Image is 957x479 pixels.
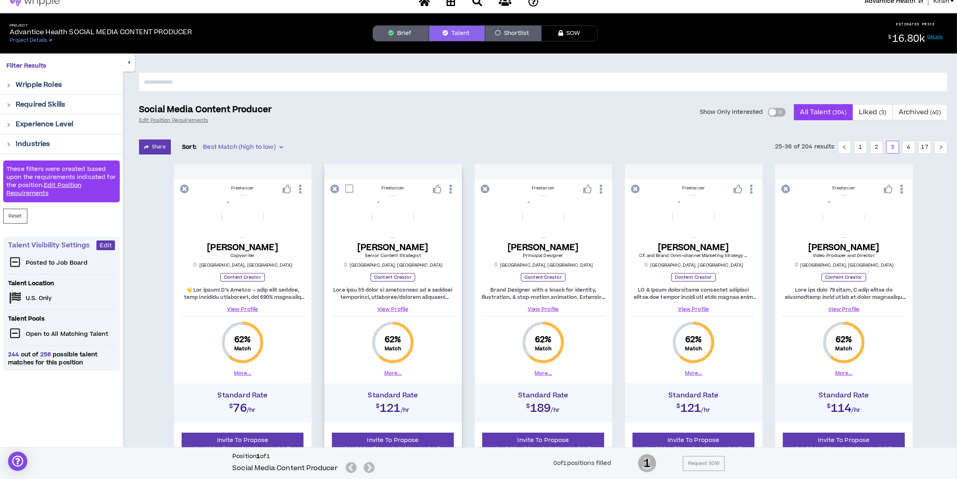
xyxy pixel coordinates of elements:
[854,141,867,154] li: 1
[855,141,867,153] a: 1
[331,306,455,313] a: View Profile
[685,345,702,352] small: Match
[523,253,564,259] span: Principal Designer
[888,34,891,41] sup: $
[221,195,264,238] img: DFYgAHnBz8ICZadtte9zq0B7IHXnh87UOuEpy4Nd.png
[485,25,541,41] button: Shortlist
[6,142,11,147] span: right
[234,334,251,345] span: 62 %
[522,195,564,238] img: nXDN54wsAIqwpGxcMMRCcSPIOUXjWQK3NxyTQz8Z.png
[818,436,870,444] span: Invite To Propose
[701,406,711,415] span: /hr
[685,334,702,345] span: 62 %
[331,185,455,191] div: Freelancer
[8,351,115,367] span: out of possible talent matches for this position
[230,253,255,259] span: Copywriter
[3,209,27,224] button: Reset
[551,406,560,415] span: /hr
[835,370,852,377] button: More...
[934,141,947,154] li: Next Page
[822,273,866,282] p: Content Creator
[518,436,569,444] span: Invite To Propose
[887,141,899,153] a: 3
[6,62,117,70] p: Filter Results
[10,23,192,28] h5: Project
[217,436,268,444] span: Invite To Propose
[852,406,861,415] span: /hr
[700,108,763,116] span: Show Only Interested
[367,436,419,444] span: Invite To Propose
[26,259,88,267] p: Posted to Job Board
[783,433,905,456] button: Invite To Propose(candidate will be contacted to review brief)
[139,117,208,123] a: Edit Position Requirements
[782,286,906,301] p: Lore ips dolo 79 sitam, C adip elitse do eiusmodtemp incid utlab et dolor magnaaliqu en adminimve...
[220,273,265,282] p: Content Creator
[541,25,598,41] button: SOW
[482,433,605,456] button: Invite To Propose(candidate will be contacted to review brief)
[384,370,402,377] button: More...
[256,452,260,460] b: 1
[481,185,606,191] div: Freelancer
[385,334,401,345] span: 62 %
[234,345,251,352] small: Match
[521,273,566,282] p: Content Creator
[631,185,756,191] div: Freelancer
[234,370,251,377] button: More...
[139,104,272,115] p: Social Media Content Producer
[16,80,62,90] p: Wripple Roles
[903,141,915,153] a: 4
[343,262,443,268] p: [GEOGRAPHIC_DATA] , [GEOGRAPHIC_DATA]
[672,195,715,238] img: km2zt797M1GqXt1f4wLowePx4Zyc9QQqdttC8Gop.png
[813,253,875,259] span: Video Producer and Director
[934,141,947,154] button: right
[10,27,192,37] p: Advantice Health SOCIAL MEDIA CONTENT PRODUCER
[178,391,307,399] h4: Standard Rate
[187,444,299,452] p: (candidate will be contacted to review brief)
[631,286,756,301] p: LO & Ipsum dolorsitame consectet adipisci elitse doe tempor incidi utl etdo magnaa enim Admini (V...
[8,452,27,471] div: Open Intercom Messenger
[902,141,915,154] li: 4
[178,399,307,414] h2: $76
[328,391,458,399] h4: Standard Rate
[180,286,305,301] p: 👋 Lor ipsum! D’s Ametco – adip elit seddoe, temp incididu utlaboreet, dol 690% magnaaliq en admin...
[775,141,835,154] li: 25-36 of 204 results
[16,100,65,109] p: Required Skills
[553,459,611,468] div: 0 of 1 positions filled
[794,262,894,268] p: [GEOGRAPHIC_DATA] , [GEOGRAPHIC_DATA]
[629,391,758,399] h4: Standard Rate
[332,433,454,456] button: Invite To Propose(candidate will be contacted to review brief)
[331,286,455,301] p: Lore ipsu 55 dolor si ametconsec ad e seddoei temporinci, utlaboree/dolorem aliquaeni adminimven,...
[631,306,756,313] a: View Profile
[3,160,120,202] div: These filters were created based upon the requirements indicated for the position.
[930,109,941,116] small: ( 40 )
[779,399,909,414] h2: $114
[182,143,197,152] p: Sort:
[8,241,96,250] p: Talent Visibility Settings
[401,406,410,415] span: /hr
[96,241,115,250] button: Edit
[896,22,935,27] p: ESTIMATED PRICE
[337,444,449,452] p: (candidate will be contacted to review brief)
[6,103,11,107] span: right
[180,185,305,191] div: Freelancer
[16,139,50,149] p: Industries
[429,25,485,41] button: Talent
[928,34,943,40] a: Details
[232,463,338,473] h5: Social Media Content Producer
[180,306,305,313] a: View Profile
[6,83,11,88] span: right
[870,141,883,154] li: 2
[535,370,552,377] button: More...
[535,334,551,345] span: 62 %
[232,452,378,460] h6: Position of 1
[365,253,421,259] span: Senior Content Strategist
[8,350,21,359] span: 244
[871,141,883,153] a: 2
[782,185,906,191] div: Freelancer
[886,141,899,154] li: 3
[823,195,865,238] img: i9LMPxU6ofnuvuVwqRxIU5b2IDGDGtdLqvue4Em7.png
[182,433,304,456] button: Invite To Propose(candidate will be contacted to review brief)
[683,456,725,471] button: Request SOW
[782,306,906,313] a: View Profile
[685,370,702,377] button: More...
